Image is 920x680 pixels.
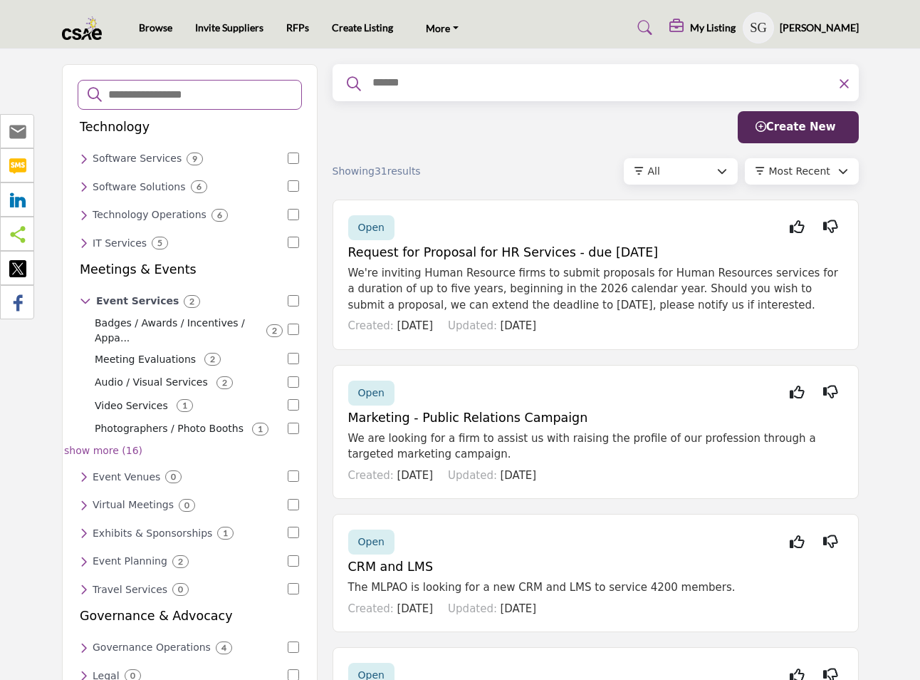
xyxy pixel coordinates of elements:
h6: Comprehensive event management services [96,295,179,307]
h6: Virtual meeting platforms and services [93,499,174,511]
b: 2 [189,297,194,306]
span: [DATE] [500,319,536,332]
i: Not Interested [823,542,838,542]
button: Show hide supplier dropdown [743,12,774,43]
h6: IT services and support [93,237,147,249]
div: My Listing [669,19,736,36]
input: Select Event Planning [288,555,299,567]
p: Services of professional photographers and photo booths for capturing memorable moments at events. [95,421,244,436]
span: Open [358,536,385,547]
a: Search [624,16,662,39]
span: Create New [756,120,836,133]
p: The MLPAO is looking for a new CRM and LMS to service 4200 members. [348,579,843,596]
span: Updated: [448,602,497,615]
button: Create New [738,111,859,143]
span: Open [358,387,385,398]
p: Rental and setup of audio and visual equipment, as well as technical support for events and prese... [95,375,208,390]
h5: Request for Proposal for HR Services - due [DATE] [348,245,843,260]
span: [DATE] [500,469,536,482]
span: Created: [348,602,394,615]
h6: Software development and support services [93,153,182,165]
div: 2 Results For Meeting Evaluations [204,353,221,366]
input: Select Software Solutions [288,180,299,192]
input: Select IT Services [288,237,299,248]
div: 2 Results For Event Planning [172,555,189,568]
span: 31 [375,165,387,177]
input: Select Event Venues [288,470,299,482]
b: 6 [197,182,202,192]
b: 2 [210,354,215,364]
p: We're inviting Human Resource firms to submit proposals for Human Resources services for a durati... [348,265,843,314]
span: Updated: [448,469,497,482]
div: 9 Results For Software Services [187,153,203,165]
p: Services for video recording, live streaming, and video playback during events, conferences, and ... [95,398,168,413]
span: Created: [348,469,394,482]
a: Invite Suppliers [195,21,263,34]
b: 5 [157,238,162,248]
h6: Travel planning and management services [93,584,167,596]
div: 0 Results For Travel Services [172,583,189,596]
input: Select Event Services [288,295,299,306]
a: Create Listing [332,21,393,34]
div: 2 Results For Badges / Awards / Incentives / Apparel [266,324,283,337]
h6: Software solutions and applications [93,181,186,193]
input: Select Exhibits & Sponsorships [288,527,299,538]
h6: Professional event planning services [93,555,167,567]
div: 0 Results For Event Venues [165,470,182,483]
input: Select Audio / Visual Services [288,376,299,388]
span: Open [358,222,385,233]
b: 9 [192,154,197,164]
h6: Services for effective governance operations [93,642,211,654]
input: Select Technology Operations [288,209,299,220]
b: 0 [171,472,176,482]
span: [DATE] [397,602,433,615]
input: Select Photographers / Photo Booths [288,423,299,434]
b: 0 [178,584,183,594]
div: 4 Results For Governance Operations [216,642,232,654]
i: Interested [790,542,805,542]
span: [DATE] [500,602,536,615]
h5: Marketing - Public Relations Campaign [348,411,843,426]
input: Select Virtual Meetings [288,499,299,510]
b: 0 [184,500,189,510]
img: site Logo [62,16,110,40]
input: Select Software Services [288,153,299,164]
b: 1 [182,401,187,411]
h5: CRM and LMS [348,560,843,575]
h5: Technology [80,120,150,135]
a: More [416,18,469,38]
div: 6 Results For Technology Operations [211,209,228,222]
span: Created: [348,319,394,332]
span: [DATE] [397,469,433,482]
a: Browse [139,21,172,34]
div: 5 Results For IT Services [152,237,168,249]
b: 2 [178,557,183,567]
div: 1 Results For Photographers / Photo Booths [252,423,268,436]
div: 2 Results For Audio / Visual Services [216,376,233,389]
b: 2 [272,326,277,336]
input: Search Categories [107,86,292,104]
input: Select Badges / Awards / Incentives / Apparel [288,324,299,335]
h6: Exhibition and sponsorship services [93,527,212,540]
p: We are looking for a firm to assist us with raising the profile of our profession through a targe... [348,431,843,463]
div: 1 Results For Video Services [177,399,193,412]
p: show more (16) [64,443,283,458]
input: Select Meeting Evaluations [288,353,299,364]
b: 1 [223,528,228,538]
div: 6 Results For Software Solutions [191,180,207,193]
h6: Venues for hosting events [93,471,160,483]
div: Showing results [333,164,491,179]
h6: Services for managing technology operations [93,209,207,221]
div: 0 Results For Virtual Meetings [179,499,195,512]
span: All [648,165,660,177]
p: Services for evaluating and measuring the effectiveness of meetings, including post-event surveys... [95,352,196,367]
b: 6 [217,210,222,220]
h5: Governance & Advocacy [80,609,233,624]
b: 2 [222,378,227,388]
